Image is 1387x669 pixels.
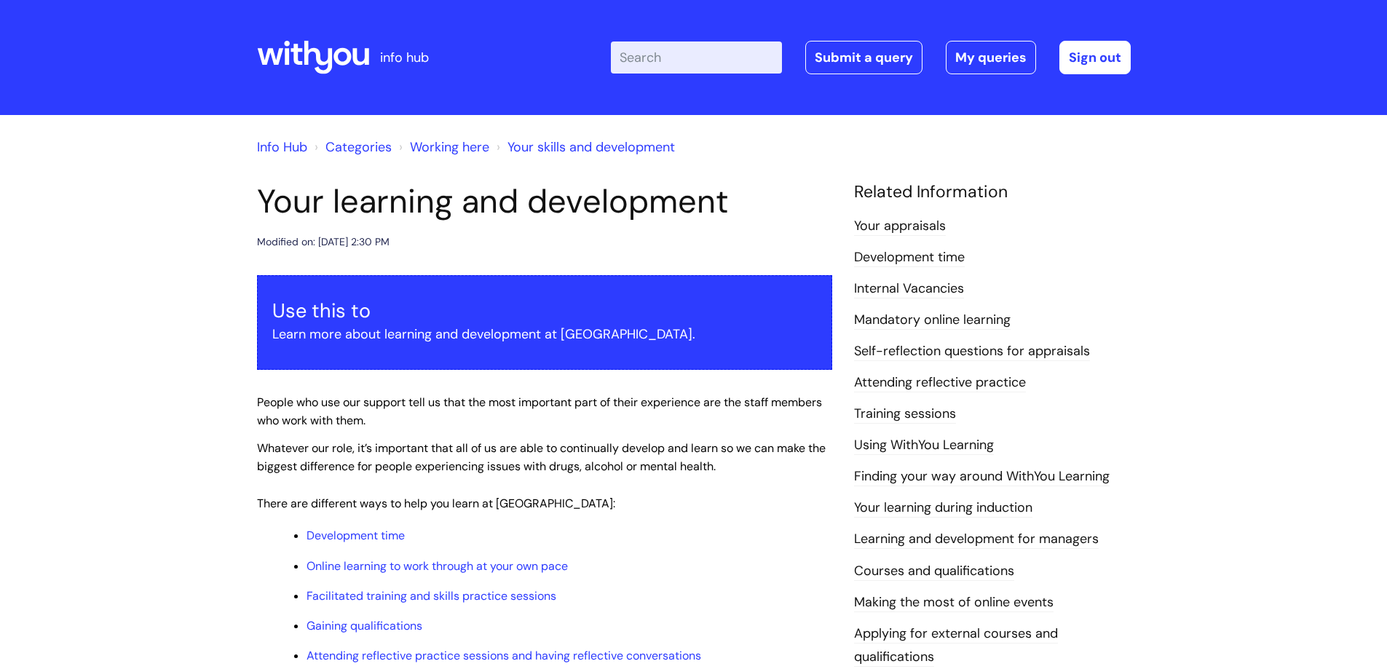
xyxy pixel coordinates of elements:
a: Development time [854,248,965,267]
a: Using WithYou Learning [854,436,994,455]
a: Making the most of online events [854,593,1054,612]
a: Finding your way around WithYou Learning [854,467,1110,486]
a: Training sessions [854,405,956,424]
li: Your skills and development [493,135,675,159]
a: Submit a query [805,41,922,74]
a: Working here [410,138,489,156]
a: Learning and development for managers [854,530,1099,549]
a: My queries [946,41,1036,74]
a: Mandatory online learning [854,311,1011,330]
a: Facilitated training and skills practice sessions [307,588,556,603]
p: info hub [380,46,429,69]
span: People who use our support tell us that the most important part of their experience are the staff... [257,395,822,428]
a: Online learning to work through at your own pace [307,558,568,574]
p: Learn more about learning and development at [GEOGRAPHIC_DATA]. [272,322,817,346]
a: Development time [307,528,405,543]
a: Your appraisals [854,217,946,236]
a: Sign out [1059,41,1131,74]
li: Working here [395,135,489,159]
h1: Your learning and development [257,182,832,221]
div: | - [611,41,1131,74]
a: Attending reflective practice sessions and having reflective conversations [307,648,701,663]
a: Self-reflection questions for appraisals [854,342,1090,361]
input: Search [611,41,782,74]
div: Modified on: [DATE] 2:30 PM [257,233,390,251]
a: Your learning during induction [854,499,1032,518]
h3: Use this to [272,299,817,322]
a: Categories [325,138,392,156]
a: Your skills and development [507,138,675,156]
a: Internal Vacancies [854,280,964,298]
a: Gaining qualifications [307,618,422,633]
a: Info Hub [257,138,307,156]
li: Solution home [311,135,392,159]
a: Courses and qualifications [854,562,1014,581]
span: Whatever our role, it’s important that all of us are able to continually develop and learn so we ... [257,440,826,474]
h4: Related Information [854,182,1131,202]
span: There are different ways to help you learn at [GEOGRAPHIC_DATA]: [257,496,615,511]
a: Applying for external courses and qualifications [854,625,1058,667]
a: Attending reflective practice [854,373,1026,392]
